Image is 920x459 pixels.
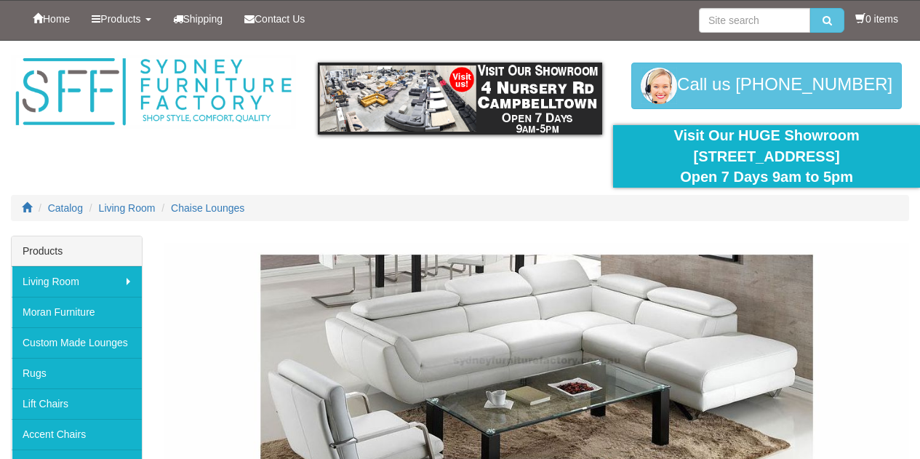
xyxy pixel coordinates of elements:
[162,1,234,37] a: Shipping
[12,266,142,297] a: Living Room
[318,63,603,135] img: showroom.gif
[12,297,142,327] a: Moran Furniture
[22,1,81,37] a: Home
[233,1,316,37] a: Contact Us
[11,55,296,129] img: Sydney Furniture Factory
[12,236,142,266] div: Products
[171,202,244,214] a: Chaise Lounges
[12,327,142,358] a: Custom Made Lounges
[855,12,898,26] li: 0 items
[255,13,305,25] span: Contact Us
[183,13,223,25] span: Shipping
[12,388,142,419] a: Lift Chairs
[12,358,142,388] a: Rugs
[43,13,70,25] span: Home
[12,419,142,450] a: Accent Chairs
[81,1,161,37] a: Products
[624,125,909,188] div: Visit Our HUGE Showroom [STREET_ADDRESS] Open 7 Days 9am to 5pm
[699,8,810,33] input: Site search
[99,202,156,214] a: Living Room
[48,202,83,214] a: Catalog
[100,13,140,25] span: Products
